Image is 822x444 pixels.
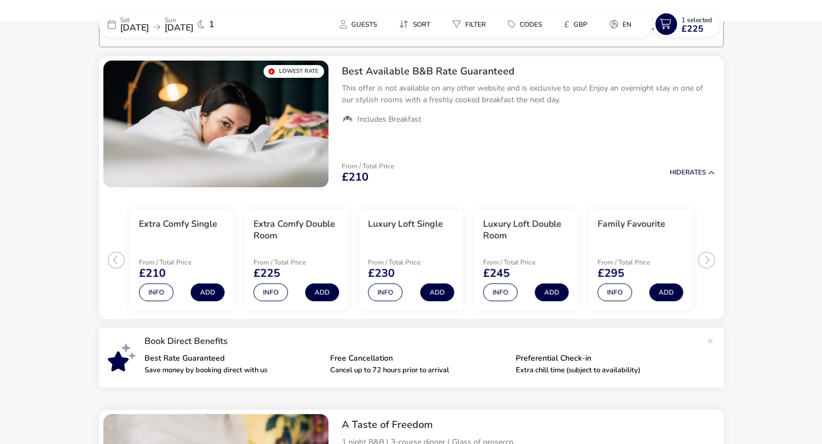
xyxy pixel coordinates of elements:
[483,259,562,266] p: From / Total Price
[483,268,510,279] span: £245
[516,367,693,374] p: Extra chill time (subject to availability)
[99,11,266,37] div: Sat[DATE]Sun[DATE]1
[368,218,443,230] h3: Luxury Loft Single
[253,218,339,242] h3: Extra Comfy Double Room
[597,218,665,230] h3: Family Favourite
[597,283,632,301] button: Info
[120,17,149,23] p: Sat
[330,367,507,374] p: Cancel up to 72 hours prior to arrival
[103,61,328,187] swiper-slide: 1 / 1
[444,16,495,32] button: Filter
[444,16,499,32] naf-pibe-menu-bar-item: Filter
[145,337,701,346] p: Book Direct Benefits
[390,16,444,32] naf-pibe-menu-bar-item: Sort
[139,283,173,301] button: Info
[601,16,645,32] naf-pibe-menu-bar-item: en
[390,16,439,32] button: Sort
[209,20,215,29] span: 1
[353,205,468,315] swiper-slide: 3 / 5
[681,16,712,24] span: 1 Selected
[342,65,715,78] h2: Best Available B&B Rate Guaranteed
[564,19,569,30] i: £
[622,20,631,29] span: en
[120,22,149,34] span: [DATE]
[139,259,218,266] p: From / Total Price
[331,16,390,32] naf-pibe-menu-bar-item: Guests
[670,169,715,176] button: HideRates
[483,283,517,301] button: Info
[499,16,551,32] button: Codes
[368,283,402,301] button: Info
[420,283,454,301] button: Add
[253,283,288,301] button: Info
[342,82,715,106] p: This offer is not available on any other website and is exclusive to you! Enjoy an overnight stay...
[145,367,321,374] p: Save money by booking direct with us
[649,283,683,301] button: Add
[499,16,555,32] naf-pibe-menu-bar-item: Codes
[465,20,486,29] span: Filter
[330,355,507,362] p: Free Cancellation
[652,11,724,37] naf-pibe-menu-bar-item: 1 Selected£225
[165,17,193,23] p: Sun
[351,20,377,29] span: Guests
[483,218,569,242] h3: Luxury Loft Double Room
[555,16,596,32] button: £GBP
[652,11,719,37] button: 1 Selected£225
[263,65,324,78] div: Lowest Rate
[368,268,395,279] span: £230
[357,114,421,124] span: Includes Breakfast
[253,259,332,266] p: From / Total Price
[601,16,640,32] button: en
[368,259,447,266] p: From / Total Price
[555,16,601,32] naf-pibe-menu-bar-item: £GBP
[535,283,569,301] button: Add
[670,168,685,177] span: Hide
[165,22,193,34] span: [DATE]
[305,283,339,301] button: Add
[413,20,430,29] span: Sort
[342,418,715,431] h2: A Taste of Freedom
[139,218,217,230] h3: Extra Comfy Single
[239,205,353,315] swiper-slide: 2 / 5
[516,355,693,362] p: Preferential Check-in
[124,205,239,315] swiper-slide: 1 / 5
[520,20,542,29] span: Codes
[253,268,280,279] span: £225
[597,259,676,266] p: From / Total Price
[139,268,166,279] span: £210
[331,16,386,32] button: Guests
[145,355,321,362] p: Best Rate Guaranteed
[342,172,368,183] span: £210
[469,205,583,315] swiper-slide: 4 / 5
[681,24,704,33] span: £225
[191,283,225,301] button: Add
[342,163,394,169] p: From / Total Price
[583,205,698,315] swiper-slide: 5 / 5
[574,20,587,29] span: GBP
[333,56,724,134] div: Best Available B&B Rate GuaranteedThis offer is not available on any other website and is exclusi...
[597,268,624,279] span: £295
